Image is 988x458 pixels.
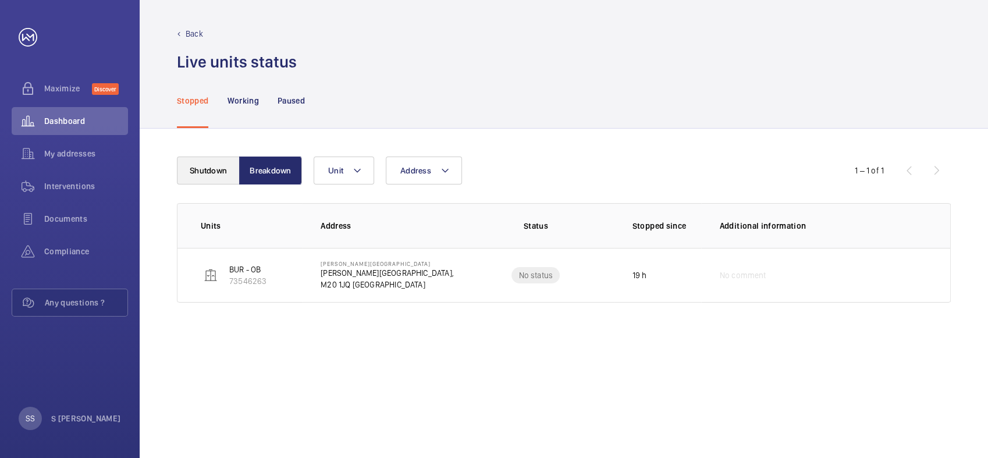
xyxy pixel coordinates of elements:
span: Unit [328,166,343,175]
span: No comment [720,269,766,281]
div: 1 – 1 of 1 [855,165,884,176]
p: Back [186,28,203,40]
p: Address [321,220,458,232]
p: Status [466,220,606,232]
button: Address [386,157,462,184]
button: Shutdown [177,157,240,184]
p: Units [201,220,302,232]
img: elevator.svg [204,268,218,282]
span: Documents [44,213,128,225]
p: Working [227,95,258,106]
p: Stopped since [632,220,701,232]
span: Compliance [44,246,128,257]
p: 19 h [632,269,647,281]
span: Discover [92,83,119,95]
span: Any questions ? [45,297,127,308]
p: Stopped [177,95,208,106]
span: Address [400,166,431,175]
p: Paused [278,95,305,106]
h1: Live units status [177,51,297,73]
p: [PERSON_NAME][GEOGRAPHIC_DATA], [321,267,454,279]
p: SS [26,413,35,424]
span: Maximize [44,83,92,94]
button: Unit [314,157,374,184]
p: S [PERSON_NAME] [51,413,120,424]
p: BUR - OB [229,264,266,275]
span: My addresses [44,148,128,159]
p: Additional information [720,220,927,232]
p: [PERSON_NAME][GEOGRAPHIC_DATA] [321,260,454,267]
p: 73546263 [229,275,266,287]
button: Breakdown [239,157,302,184]
p: M20 1JQ [GEOGRAPHIC_DATA] [321,279,454,290]
p: No status [518,269,553,281]
span: Interventions [44,180,128,192]
span: Dashboard [44,115,128,127]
